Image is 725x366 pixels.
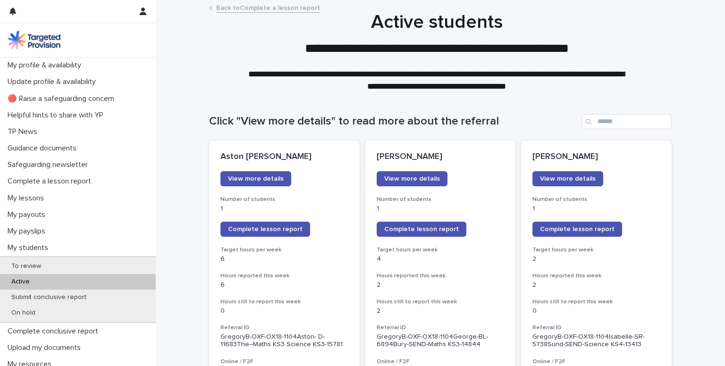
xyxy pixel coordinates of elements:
p: 4 [377,255,505,263]
p: Safeguarding newsletter [4,160,95,169]
h3: Target hours per week [220,246,348,254]
p: [PERSON_NAME] [532,152,660,162]
p: 1 [220,205,348,213]
span: View more details [540,175,596,182]
p: 🔴 Raise a safeguarding concern [4,94,122,103]
h3: Online / F2F [532,358,660,366]
h3: Referral ID [220,324,348,332]
span: Complete lesson report [228,226,303,233]
p: Aston [PERSON_NAME] [220,152,348,162]
p: My payslips [4,227,53,236]
a: Complete lesson report [532,222,622,237]
h3: Target hours per week [377,246,505,254]
p: 6 [220,255,348,263]
p: Helpful hints to share with YP [4,111,111,120]
span: View more details [228,175,284,182]
h1: Click "View more details" to read more about the referral [209,115,578,128]
p: 0 [532,307,660,315]
p: 2 [532,255,660,263]
h3: Hours still to report this week [532,298,660,306]
p: To review [4,262,49,270]
span: Complete lesson report [540,226,615,233]
h3: Number of students [220,196,348,203]
p: On hold [4,309,43,317]
p: 1 [532,205,660,213]
p: GregoryB-OXF-OX18-1104Aston- D-11683The--Maths KS3 Science KS3-15781 [220,333,348,349]
a: View more details [377,171,447,186]
p: GregoryB-OXF-OX18-1104Isabelle-SR-5738Sund-SEND-Science KS4-13413 [532,333,660,349]
p: Upload my documents [4,343,88,352]
p: Complete a lesson report [4,177,99,186]
p: My payouts [4,210,53,219]
a: Complete lesson report [220,222,310,237]
h3: Hours reported this week [220,272,348,280]
p: GregoryB-OXF-OX18-1104George-BL-6894Bury-SEND-Maths KS3-14844 [377,333,505,349]
p: Submit conclusive report [4,293,94,301]
h3: Online / F2F [377,358,505,366]
a: View more details [532,171,603,186]
p: My profile & availability [4,61,89,70]
h3: Hours still to report this week [220,298,348,306]
p: 2 [377,307,505,315]
p: [PERSON_NAME] [377,152,505,162]
p: TP News [4,127,45,136]
img: M5nRWzHhSzIhMunXDL62 [8,31,60,50]
p: My students [4,243,56,252]
h3: Target hours per week [532,246,660,254]
p: 0 [220,307,348,315]
p: 2 [532,281,660,289]
h3: Number of students [532,196,660,203]
p: Guidance documents [4,144,84,153]
a: Complete lesson report [377,222,466,237]
span: View more details [384,175,440,182]
span: Complete lesson report [384,226,459,233]
h3: Referral ID [377,324,505,332]
h1: Active students [205,11,668,33]
h3: Referral ID [532,324,660,332]
p: Complete conclusive report [4,327,106,336]
h3: Hours still to report this week [377,298,505,306]
h3: Hours reported this week [377,272,505,280]
p: Active [4,278,37,286]
p: My lessons [4,194,51,203]
p: Update profile & availability [4,77,103,86]
h3: Hours reported this week [532,272,660,280]
a: Back toComplete a lesson report [216,2,320,13]
input: Search [582,114,672,129]
h3: Number of students [377,196,505,203]
h3: Online / F2F [220,358,348,366]
a: View more details [220,171,291,186]
p: 1 [377,205,505,213]
p: 6 [220,281,348,289]
p: 2 [377,281,505,289]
